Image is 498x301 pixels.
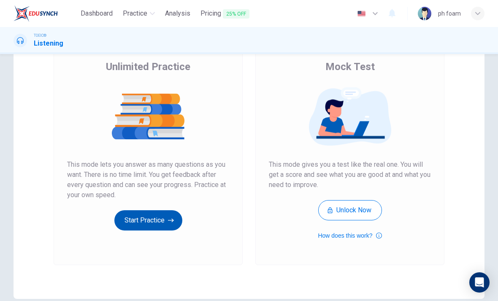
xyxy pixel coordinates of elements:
span: Mock Test [325,60,375,73]
button: Analysis [162,6,194,21]
span: Analysis [165,8,190,19]
img: en [356,11,367,17]
div: ph foam [438,8,461,19]
span: This mode gives you a test like the real one. You will get a score and see what you are good at a... [269,160,431,190]
a: Analysis [162,6,194,22]
span: Practice [123,8,147,19]
span: Dashboard [81,8,113,19]
span: Unlimited Practice [106,60,190,73]
button: Unlock Now [318,200,382,220]
a: Dashboard [77,6,116,22]
button: How does this work? [318,230,382,241]
a: EduSynch logo [14,5,77,22]
span: 25% OFF [223,9,249,19]
img: Profile picture [418,7,431,20]
button: Pricing25% OFF [197,6,253,22]
h1: Listening [34,38,63,49]
span: TOEIC® [34,33,46,38]
div: Open Intercom Messenger [469,272,490,293]
img: EduSynch logo [14,5,58,22]
span: Pricing [200,8,249,19]
button: Dashboard [77,6,116,21]
button: Practice [119,6,158,21]
span: This mode lets you answer as many questions as you want. There is no time limit. You get feedback... [67,160,229,200]
button: Start Practice [114,210,182,230]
